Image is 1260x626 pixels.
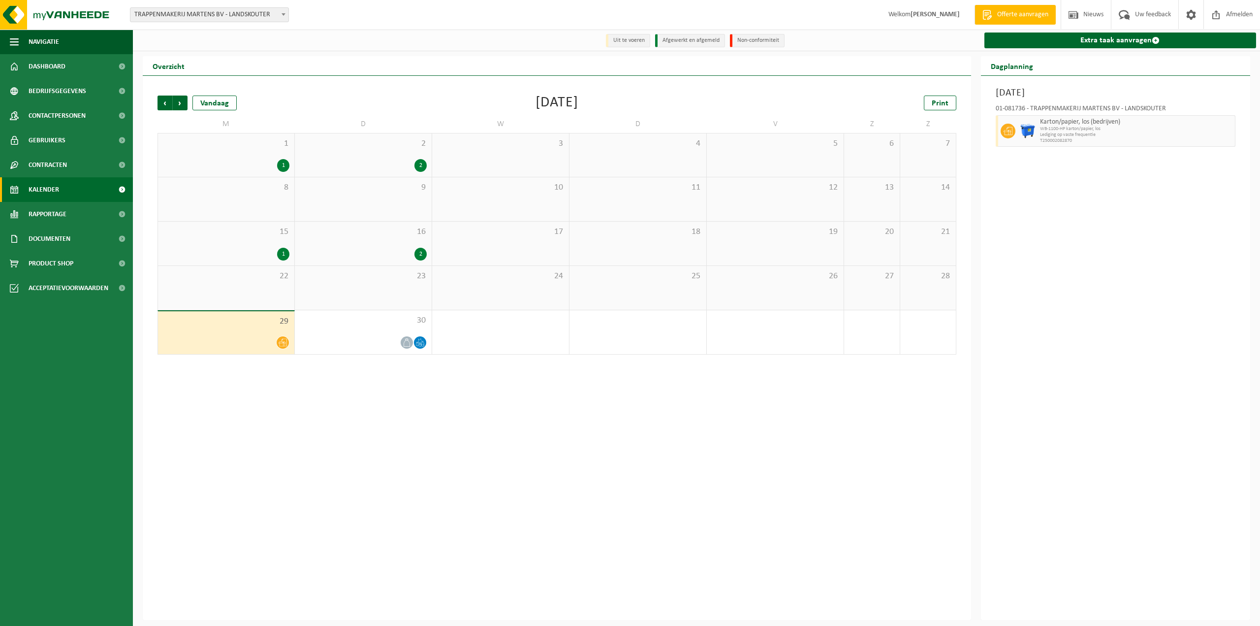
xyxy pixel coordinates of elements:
span: 15 [163,227,289,237]
div: 01-081736 - TRAPPENMAKERIJ MARTENS BV - LANDSKOUTER [996,105,1236,115]
a: Print [924,96,956,110]
span: 25 [574,271,701,282]
span: Volgende [173,96,188,110]
span: Acceptatievoorwaarden [29,276,108,300]
strong: [PERSON_NAME] [911,11,960,18]
td: D [295,115,432,133]
span: Product Shop [29,251,73,276]
div: [DATE] [535,96,578,110]
span: 30 [300,315,427,326]
td: D [569,115,707,133]
span: 14 [905,182,951,193]
li: Uit te voeren [606,34,650,47]
td: Z [900,115,956,133]
span: 29 [163,316,289,327]
div: 2 [414,159,427,172]
span: 1 [163,138,289,149]
td: Z [844,115,900,133]
a: Extra taak aanvragen [984,33,1257,48]
span: Kalender [29,177,59,202]
span: 9 [300,182,427,193]
span: Vorige [157,96,172,110]
span: 2 [300,138,427,149]
span: 27 [849,271,895,282]
span: WB-1100-HP karton/papier, los [1040,126,1233,132]
span: 3 [437,138,564,149]
span: 11 [574,182,701,193]
span: 13 [849,182,895,193]
span: 12 [712,182,839,193]
span: Documenten [29,227,70,251]
span: 22 [163,271,289,282]
span: Navigatie [29,30,59,54]
div: 1 [277,159,289,172]
span: Karton/papier, los (bedrijven) [1040,118,1233,126]
h2: Overzicht [143,56,194,75]
span: 4 [574,138,701,149]
span: 16 [300,227,427,237]
span: 23 [300,271,427,282]
span: 26 [712,271,839,282]
h2: Dagplanning [981,56,1043,75]
div: Vandaag [192,96,237,110]
td: M [157,115,295,133]
span: 5 [712,138,839,149]
span: 8 [163,182,289,193]
span: TRAPPENMAKERIJ MARTENS BV - LANDSKOUTER [130,8,288,22]
span: Bedrijfsgegevens [29,79,86,103]
span: 24 [437,271,564,282]
span: 7 [905,138,951,149]
td: V [707,115,844,133]
span: 28 [905,271,951,282]
span: Contracten [29,153,67,177]
td: W [432,115,569,133]
span: Offerte aanvragen [995,10,1051,20]
span: 21 [905,227,951,237]
span: Rapportage [29,202,66,227]
li: Afgewerkt en afgemeld [655,34,725,47]
span: 18 [574,227,701,237]
span: Print [932,99,948,107]
img: WB-1100-HPE-BE-01 [1020,124,1035,138]
span: 6 [849,138,895,149]
span: TRAPPENMAKERIJ MARTENS BV - LANDSKOUTER [130,7,289,22]
span: Dashboard [29,54,65,79]
span: 10 [437,182,564,193]
span: Lediging op vaste frequentie [1040,132,1233,138]
span: Contactpersonen [29,103,86,128]
h3: [DATE] [996,86,1236,100]
span: 20 [849,227,895,237]
a: Offerte aanvragen [975,5,1056,25]
div: 2 [414,248,427,261]
span: T250002082870 [1040,138,1233,144]
span: 17 [437,227,564,237]
span: Gebruikers [29,128,65,153]
span: 19 [712,227,839,237]
li: Non-conformiteit [730,34,785,47]
div: 1 [277,248,289,261]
